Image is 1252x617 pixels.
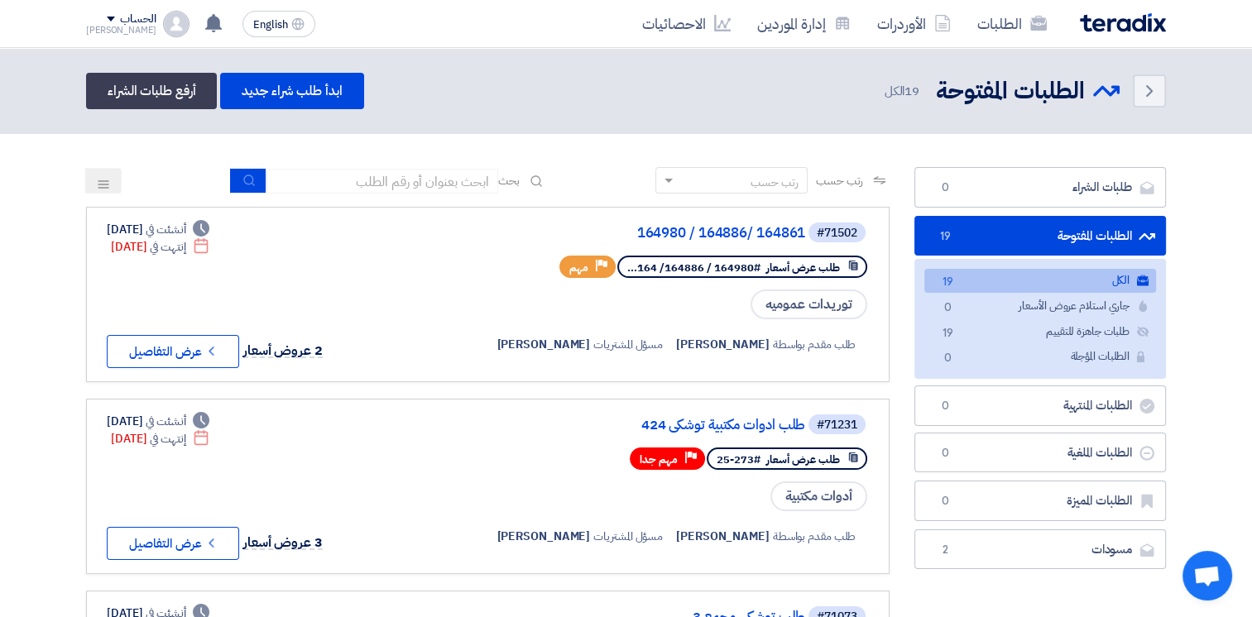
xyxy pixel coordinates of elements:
a: طلب ادوات مكتبية توشكي 424 [474,418,805,433]
div: رتب حسب [751,174,799,191]
div: #71231 [817,419,857,431]
a: الطلبات [964,4,1060,43]
span: 2 عروض أسعار [243,341,323,361]
a: الطلبات المفتوحة19 [914,216,1166,256]
span: طلب عرض أسعار [766,260,840,275]
span: رتب حسب [816,172,863,189]
a: إدارة الموردين [744,4,864,43]
a: الاحصائيات [629,4,744,43]
span: 3 عروض أسعار [243,533,323,552]
span: 19 [938,325,957,342]
span: إنتهت في [150,430,185,447]
span: أنشئت في [146,413,185,430]
div: الحساب [120,12,156,26]
div: #71502 [817,227,857,239]
span: طلب مقدم بواسطة [773,336,856,353]
span: #273-25 [717,452,760,467]
span: 19 [904,82,919,100]
span: [PERSON_NAME] [496,528,590,545]
span: بحث [498,172,520,189]
a: الطلبات المنتهية0 [914,385,1166,426]
span: [PERSON_NAME] [676,336,770,353]
span: مسؤل المشتريات [593,528,663,545]
img: profile_test.png [163,11,189,37]
a: الأوردرات [864,4,964,43]
span: 0 [935,493,955,509]
a: طلبات الشراء0 [914,167,1166,208]
span: 0 [938,299,957,317]
span: الكل [885,82,923,101]
span: 0 [935,179,955,196]
a: الطلبات الملغية0 [914,433,1166,473]
span: توريدات عموميه [751,289,867,319]
a: أرفع طلبات الشراء [86,73,217,109]
div: [DATE] [111,238,209,256]
img: Teradix logo [1080,13,1166,32]
a: جاري استلام عروض الأسعار [924,294,1156,318]
div: [DATE] [107,413,209,430]
span: English [253,19,288,31]
span: مهم [569,260,588,275]
a: 164980 / 164886/ 164861 [474,226,805,241]
span: مسؤل المشتريات [593,336,663,353]
span: إنتهت في [150,238,185,256]
button: عرض التفاصيل [107,527,239,560]
div: [PERSON_NAME] [86,26,156,35]
span: [PERSON_NAME] [496,336,590,353]
span: 19 [938,274,957,291]
button: English [242,11,315,37]
a: مسودات2 [914,529,1166,570]
div: [DATE] [111,430,209,447]
span: أدوات مكتبية [770,481,867,511]
button: عرض التفاصيل [107,335,239,368]
span: #164980 / 164886/ 164... [627,260,760,275]
a: الطلبات المؤجلة [924,345,1156,369]
span: مهم جدا [640,452,678,467]
span: طلب عرض أسعار [766,452,840,467]
span: [PERSON_NAME] [676,528,770,545]
div: Open chat [1182,551,1232,600]
a: الطلبات المميزة0 [914,481,1166,521]
span: 0 [935,398,955,414]
input: ابحث بعنوان أو رقم الطلب [266,169,498,194]
div: [DATE] [107,221,209,238]
h2: الطلبات المفتوحة [936,75,1085,108]
span: 2 [935,542,955,558]
a: الكل [924,269,1156,293]
span: 0 [938,350,957,367]
a: ابدأ طلب شراء جديد [220,73,363,109]
span: 0 [935,445,955,462]
span: أنشئت في [146,221,185,238]
span: طلب مقدم بواسطة [773,528,856,545]
span: 19 [935,228,955,245]
a: طلبات جاهزة للتقييم [924,320,1156,344]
